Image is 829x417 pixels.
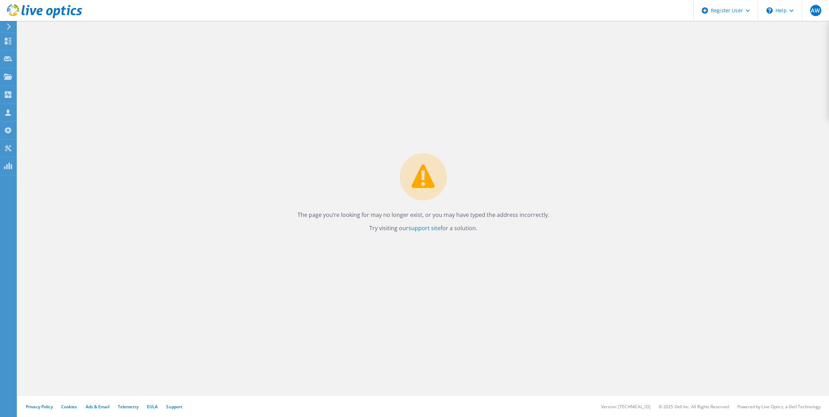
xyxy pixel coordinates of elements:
[298,223,549,233] p: Try visiting our for a solution.
[601,404,650,410] li: Version: [TECHNICAL_ID]
[298,210,549,220] p: The page you’re looking for may no longer exist, or you may have typed the address incorrectly.
[659,404,729,410] li: © 2025 Dell Inc. All Rights Reserved
[86,404,109,410] a: Ads & Email
[147,404,158,410] a: EULA
[737,404,821,410] li: Powered by Live Optics, a Dell Technology
[118,404,138,410] a: Telemetry
[810,5,821,16] span: AW
[166,404,183,410] a: Support
[26,404,53,410] a: Privacy Policy
[408,224,441,232] a: support site
[61,404,77,410] a: Cookies
[766,7,773,14] svg: \n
